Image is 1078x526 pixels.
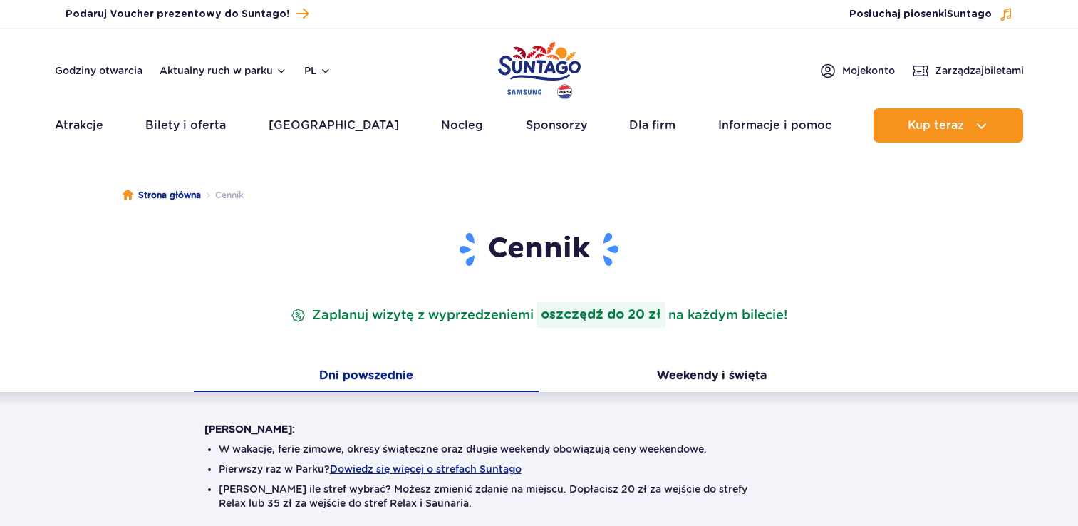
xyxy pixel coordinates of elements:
a: Podaruj Voucher prezentowy do Suntago! [66,4,309,24]
li: Cennik [201,188,244,202]
button: Kup teraz [874,108,1023,143]
li: [PERSON_NAME] ile stref wybrać? Możesz zmienić zdanie na miejscu. Dopłacisz 20 zł za wejście do s... [219,482,860,510]
li: W wakacje, ferie zimowe, okresy świąteczne oraz długie weekendy obowiązują ceny weekendowe. [219,442,860,456]
span: Posłuchaj piosenki [849,7,992,21]
li: Pierwszy raz w Parku? [219,462,860,476]
button: Posłuchaj piosenkiSuntago [849,7,1013,21]
a: Mojekonto [819,62,895,79]
span: Podaruj Voucher prezentowy do Suntago! [66,7,289,21]
strong: [PERSON_NAME]: [204,423,295,435]
button: Dowiedz się więcej o strefach Suntago [330,463,522,475]
a: Nocleg [441,108,483,143]
a: Sponsorzy [526,108,587,143]
button: pl [304,63,331,78]
a: Zarządzajbiletami [912,62,1024,79]
p: Zaplanuj wizytę z wyprzedzeniem na każdym bilecie! [288,302,790,328]
button: Dni powszednie [194,362,539,392]
button: Aktualny ruch w parku [160,65,287,76]
a: Park of Poland [498,36,581,101]
span: Suntago [947,9,992,19]
a: Godziny otwarcia [55,63,142,78]
a: Bilety i oferta [145,108,226,143]
span: Zarządzaj biletami [935,63,1024,78]
span: Moje konto [842,63,895,78]
button: Weekendy i święta [539,362,885,392]
a: [GEOGRAPHIC_DATA] [269,108,399,143]
span: Kup teraz [908,119,964,132]
strong: oszczędź do 20 zł [537,302,665,328]
a: Dla firm [629,108,675,143]
h1: Cennik [204,231,874,268]
a: Informacje i pomoc [718,108,831,143]
a: Strona główna [123,188,201,202]
a: Atrakcje [55,108,103,143]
